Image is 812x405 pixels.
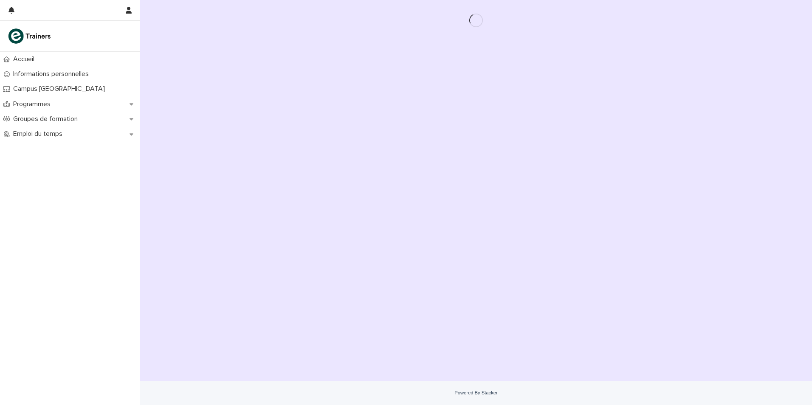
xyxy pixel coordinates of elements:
img: K0CqGN7SDeD6s4JG8KQk [7,28,54,45]
p: Informations personnelles [10,70,96,78]
a: Powered By Stacker [454,390,497,395]
p: Groupes de formation [10,115,85,123]
p: Campus [GEOGRAPHIC_DATA] [10,85,112,93]
p: Programmes [10,100,57,108]
p: Emploi du temps [10,130,69,138]
p: Accueil [10,55,41,63]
